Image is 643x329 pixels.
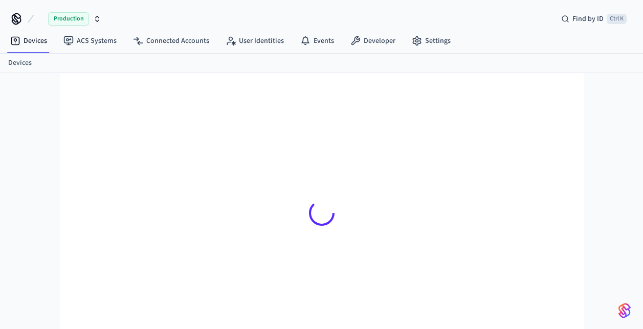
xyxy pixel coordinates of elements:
[572,14,604,24] span: Find by ID
[55,32,125,50] a: ACS Systems
[553,10,635,28] div: Find by IDCtrl K
[48,12,89,26] span: Production
[217,32,292,50] a: User Identities
[125,32,217,50] a: Connected Accounts
[404,32,459,50] a: Settings
[607,14,627,24] span: Ctrl K
[8,58,32,68] a: Devices
[342,32,404,50] a: Developer
[292,32,342,50] a: Events
[2,32,55,50] a: Devices
[618,302,631,319] img: SeamLogoGradient.69752ec5.svg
